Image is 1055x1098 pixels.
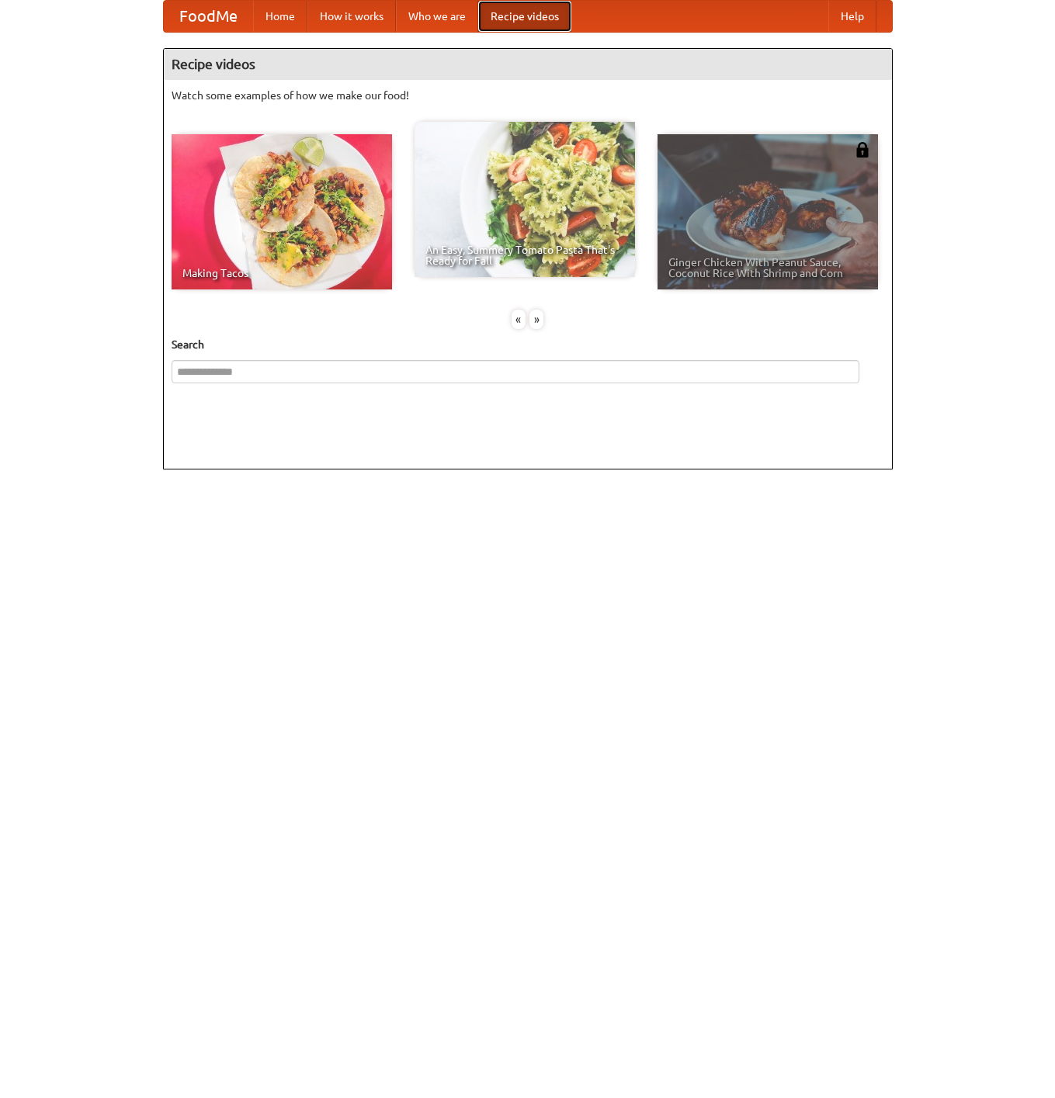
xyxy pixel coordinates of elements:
a: Help [828,1,876,32]
div: « [512,310,526,329]
span: An Easy, Summery Tomato Pasta That's Ready for Fall [425,244,624,266]
a: Home [253,1,307,32]
a: How it works [307,1,396,32]
h4: Recipe videos [164,49,892,80]
a: FoodMe [164,1,253,32]
span: Making Tacos [182,268,381,279]
img: 483408.png [855,142,870,158]
a: Who we are [396,1,478,32]
h5: Search [172,337,884,352]
a: An Easy, Summery Tomato Pasta That's Ready for Fall [415,122,635,277]
a: Recipe videos [478,1,571,32]
a: Making Tacos [172,134,392,289]
div: » [529,310,543,329]
p: Watch some examples of how we make our food! [172,88,884,103]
